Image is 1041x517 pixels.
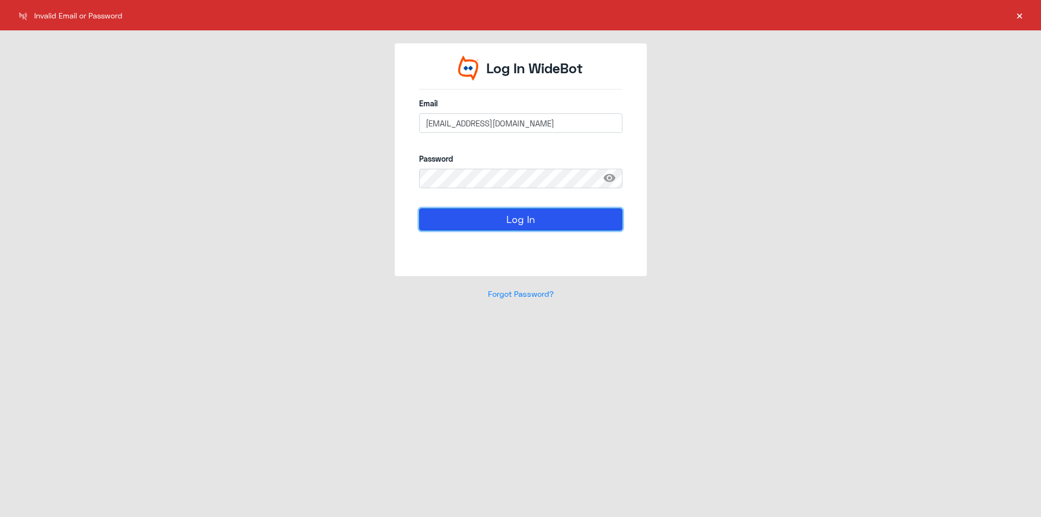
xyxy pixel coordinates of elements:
[419,98,622,109] label: Email
[603,169,622,188] span: visibility
[1014,10,1025,21] button: ×
[486,58,583,79] p: Log In WideBot
[458,55,479,81] img: Widebot Logo
[419,208,622,230] button: Log In
[34,10,123,21] span: Invalid Email or Password
[419,113,622,133] input: Enter your email here...
[419,153,622,164] label: Password
[488,289,554,298] a: Forgot Password?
